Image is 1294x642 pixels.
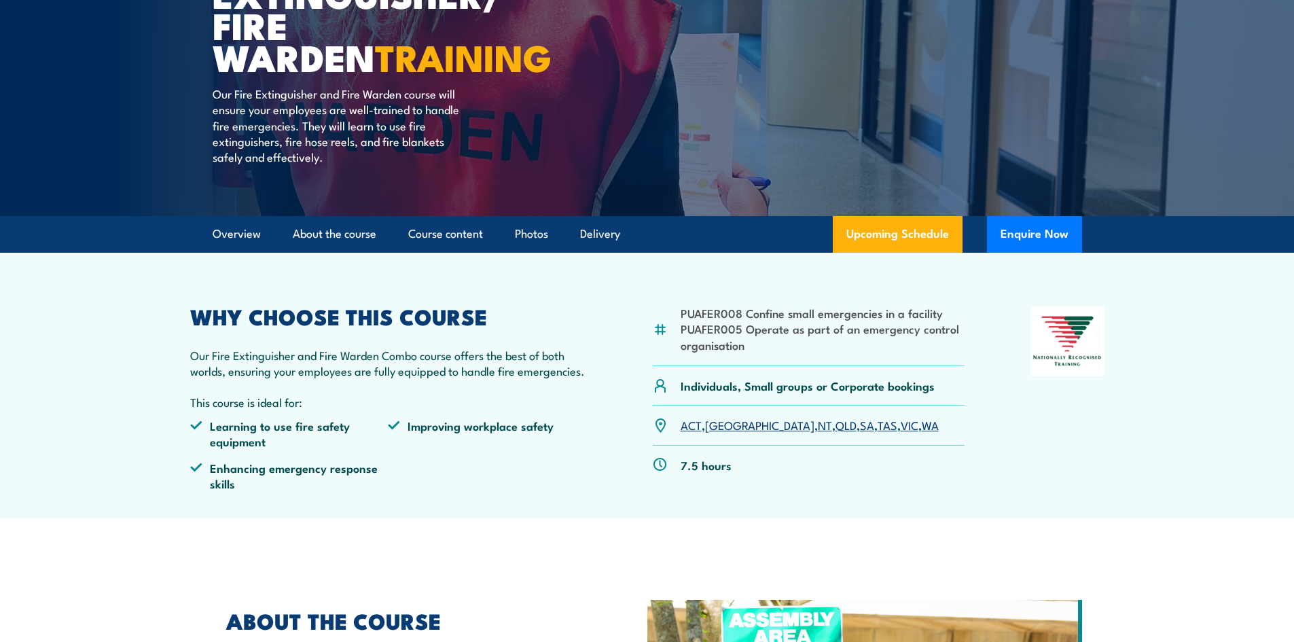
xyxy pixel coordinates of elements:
[408,216,483,252] a: Course content
[388,418,586,450] li: Improving workplace safety
[190,347,587,379] p: Our Fire Extinguisher and Fire Warden Combo course offers the best of both worlds, ensuring your ...
[580,216,620,252] a: Delivery
[860,416,874,433] a: SA
[681,416,702,433] a: ACT
[213,86,461,165] p: Our Fire Extinguisher and Fire Warden course will ensure your employees are well-trained to handl...
[681,417,939,433] p: , , , , , , ,
[190,394,587,410] p: This course is ideal for:
[213,216,261,252] a: Overview
[190,460,389,492] li: Enhancing emergency response skills
[681,378,935,393] p: Individuals, Small groups or Corporate bookings
[1031,306,1104,376] img: Nationally Recognised Training logo.
[190,306,587,325] h2: WHY CHOOSE THIS COURSE
[190,418,389,450] li: Learning to use fire safety equipment
[987,216,1082,253] button: Enquire Now
[375,28,552,84] strong: TRAINING
[681,305,965,321] li: PUAFER008 Confine small emergencies in a facility
[878,416,897,433] a: TAS
[226,611,585,630] h2: ABOUT THE COURSE
[293,216,376,252] a: About the course
[818,416,832,433] a: NT
[681,457,732,473] p: 7.5 hours
[922,416,939,433] a: WA
[833,216,963,253] a: Upcoming Schedule
[901,416,918,433] a: VIC
[515,216,548,252] a: Photos
[681,321,965,353] li: PUAFER005 Operate as part of an emergency control organisation
[705,416,814,433] a: [GEOGRAPHIC_DATA]
[835,416,857,433] a: QLD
